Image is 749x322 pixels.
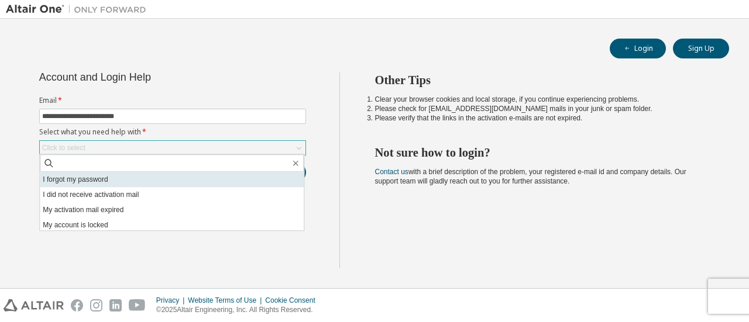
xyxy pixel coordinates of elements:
[40,141,305,155] div: Click to select
[375,104,709,113] li: Please check for [EMAIL_ADDRESS][DOMAIN_NAME] mails in your junk or spam folder.
[42,143,85,153] div: Click to select
[109,299,122,311] img: linkedin.svg
[39,127,306,137] label: Select what you need help with
[6,4,152,15] img: Altair One
[90,299,102,311] img: instagram.svg
[610,39,666,58] button: Login
[375,145,709,160] h2: Not sure how to login?
[375,72,709,88] h2: Other Tips
[40,172,304,187] li: I forgot my password
[39,96,306,105] label: Email
[129,299,146,311] img: youtube.svg
[188,296,265,305] div: Website Terms of Use
[71,299,83,311] img: facebook.svg
[375,113,709,123] li: Please verify that the links in the activation e-mails are not expired.
[156,296,188,305] div: Privacy
[375,168,686,185] span: with a brief description of the problem, your registered e-mail id and company details. Our suppo...
[375,168,408,176] a: Contact us
[4,299,64,311] img: altair_logo.svg
[39,72,253,82] div: Account and Login Help
[375,95,709,104] li: Clear your browser cookies and local storage, if you continue experiencing problems.
[156,305,322,315] p: © 2025 Altair Engineering, Inc. All Rights Reserved.
[265,296,322,305] div: Cookie Consent
[673,39,729,58] button: Sign Up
